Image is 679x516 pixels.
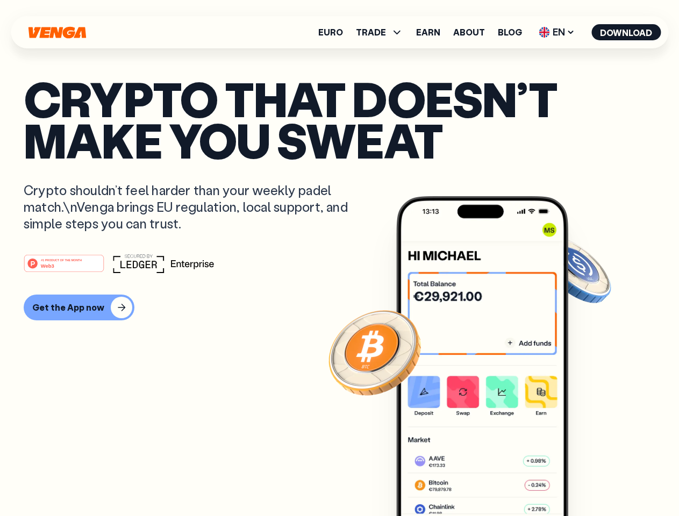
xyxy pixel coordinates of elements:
a: About [453,28,485,37]
div: Get the App now [32,302,104,313]
span: EN [535,24,578,41]
img: flag-uk [539,27,549,38]
svg: Home [27,26,87,39]
a: Blog [498,28,522,37]
a: Earn [416,28,440,37]
img: Bitcoin [326,304,423,400]
p: Crypto that doesn’t make you sweat [24,78,655,160]
span: TRADE [356,28,386,37]
tspan: #1 PRODUCT OF THE MONTH [41,258,82,261]
a: #1 PRODUCT OF THE MONTHWeb3 [24,261,104,275]
img: USDC coin [536,231,613,309]
button: Download [591,24,661,40]
p: Crypto shouldn’t feel harder than your weekly padel match.\nVenga brings EU regulation, local sup... [24,182,363,232]
a: Get the App now [24,295,655,320]
a: Euro [318,28,343,37]
button: Get the App now [24,295,134,320]
span: TRADE [356,26,403,39]
tspan: Web3 [41,262,54,268]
